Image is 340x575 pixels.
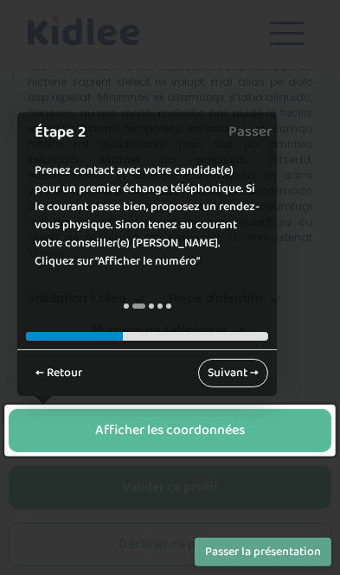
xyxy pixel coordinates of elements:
[26,359,92,387] a: ← Retour
[195,538,331,566] button: Passer la présentation
[17,144,277,288] div: Prenez contact avec votre candidat(e) pour un premier échange téléphonique. Si le courant passe b...
[198,359,268,387] a: Suivant →
[35,121,237,144] h1: Étape 2
[228,112,273,151] a: Passer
